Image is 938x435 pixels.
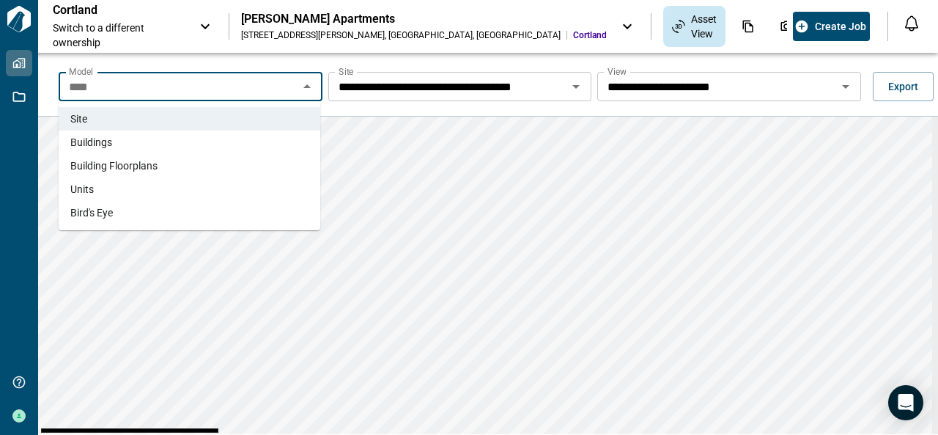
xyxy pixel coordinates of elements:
button: Open notification feed [900,12,923,35]
div: Photos [771,14,802,39]
span: Units [70,182,94,197]
div: [STREET_ADDRESS][PERSON_NAME] , [GEOGRAPHIC_DATA] , [GEOGRAPHIC_DATA] [241,29,561,41]
button: Open [835,76,856,97]
div: [PERSON_NAME] Apartments [241,12,607,26]
button: Close [297,76,317,97]
div: Documents [733,14,764,39]
span: Site [70,112,87,126]
p: Cortland [53,3,185,18]
span: Asset View [691,12,717,41]
span: Bird's Eye [70,205,113,220]
div: Open Intercom Messenger [888,385,923,420]
button: Export [873,72,934,101]
label: Site [339,65,353,78]
label: Model [69,65,93,78]
span: Buildings [70,135,112,150]
span: Building Floorplans [70,158,158,173]
div: Asset View [663,6,725,47]
span: Switch to a different ownership [53,21,185,50]
span: Cortland [573,29,607,41]
button: Create Job [793,12,870,41]
label: View [608,65,627,78]
span: Create Job [815,19,866,34]
span: Export [888,79,918,94]
button: Open [566,76,586,97]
